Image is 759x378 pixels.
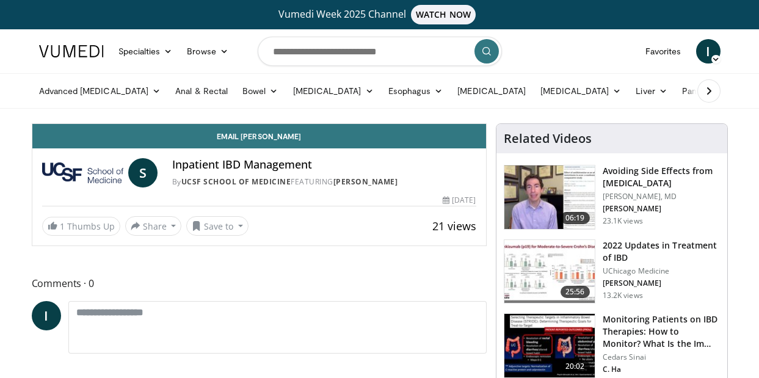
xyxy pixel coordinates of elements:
p: 13.2K views [603,291,643,300]
img: 609225da-72ea-422a-b68c-0f05c1f2df47.150x105_q85_crop-smart_upscale.jpg [504,314,595,377]
h3: Avoiding Side Effects from [MEDICAL_DATA] [603,165,720,189]
a: Liver [628,79,674,103]
img: 9393c547-9b5d-4ed4-b79d-9c9e6c9be491.150x105_q85_crop-smart_upscale.jpg [504,240,595,303]
a: [MEDICAL_DATA] [450,79,533,103]
img: UCSF School of Medicine [42,158,123,187]
a: Advanced [MEDICAL_DATA] [32,79,169,103]
span: 06:19 [561,212,590,224]
p: 23.1K views [603,216,643,226]
a: [MEDICAL_DATA] [286,79,381,103]
span: 20:02 [561,360,590,373]
button: Share [125,216,182,236]
p: C. Ha [603,365,720,374]
p: UChicago Medicine [603,266,720,276]
span: 1 [60,220,65,232]
p: [PERSON_NAME] [603,278,720,288]
a: Email [PERSON_NAME] [32,124,486,148]
span: 25:56 [561,286,590,298]
p: [PERSON_NAME] [603,204,720,214]
a: Favorites [638,39,689,64]
a: Specialties [111,39,180,64]
span: WATCH NOW [411,5,476,24]
h3: Monitoring Patients on IBD Therapies: How to Monitor? What Is the Im… [603,313,720,350]
button: Save to [186,216,249,236]
a: S [128,158,158,187]
div: By FEATURING [172,176,476,187]
a: I [696,39,721,64]
div: [DATE] [443,195,476,206]
p: Cedars Sinai [603,352,720,362]
a: UCSF School of Medicine [181,176,291,187]
img: 6f9900f7-f6e7-4fd7-bcbb-2a1dc7b7d476.150x105_q85_crop-smart_upscale.jpg [504,165,595,229]
a: Bowel [235,79,285,103]
a: 25:56 2022 Updates in Treatment of IBD UChicago Medicine [PERSON_NAME] 13.2K views [504,239,720,304]
img: VuMedi Logo [39,45,104,57]
a: Anal & Rectal [168,79,235,103]
p: [PERSON_NAME], MD [603,192,720,202]
h3: 2022 Updates in Treatment of IBD [603,239,720,264]
a: Browse [180,39,236,64]
input: Search topics, interventions [258,37,502,66]
a: [MEDICAL_DATA] [533,79,628,103]
a: 06:19 Avoiding Side Effects from [MEDICAL_DATA] [PERSON_NAME], MD [PERSON_NAME] 23.1K views [504,165,720,230]
span: Comments 0 [32,275,487,291]
a: [PERSON_NAME] [333,176,398,187]
a: I [32,301,61,330]
h4: Inpatient IBD Management [172,158,476,172]
a: Vumedi Week 2025 ChannelWATCH NOW [41,5,719,24]
h4: Related Videos [504,131,592,146]
a: Esophagus [381,79,451,103]
a: 1 Thumbs Up [42,217,120,236]
span: 21 views [432,219,476,233]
